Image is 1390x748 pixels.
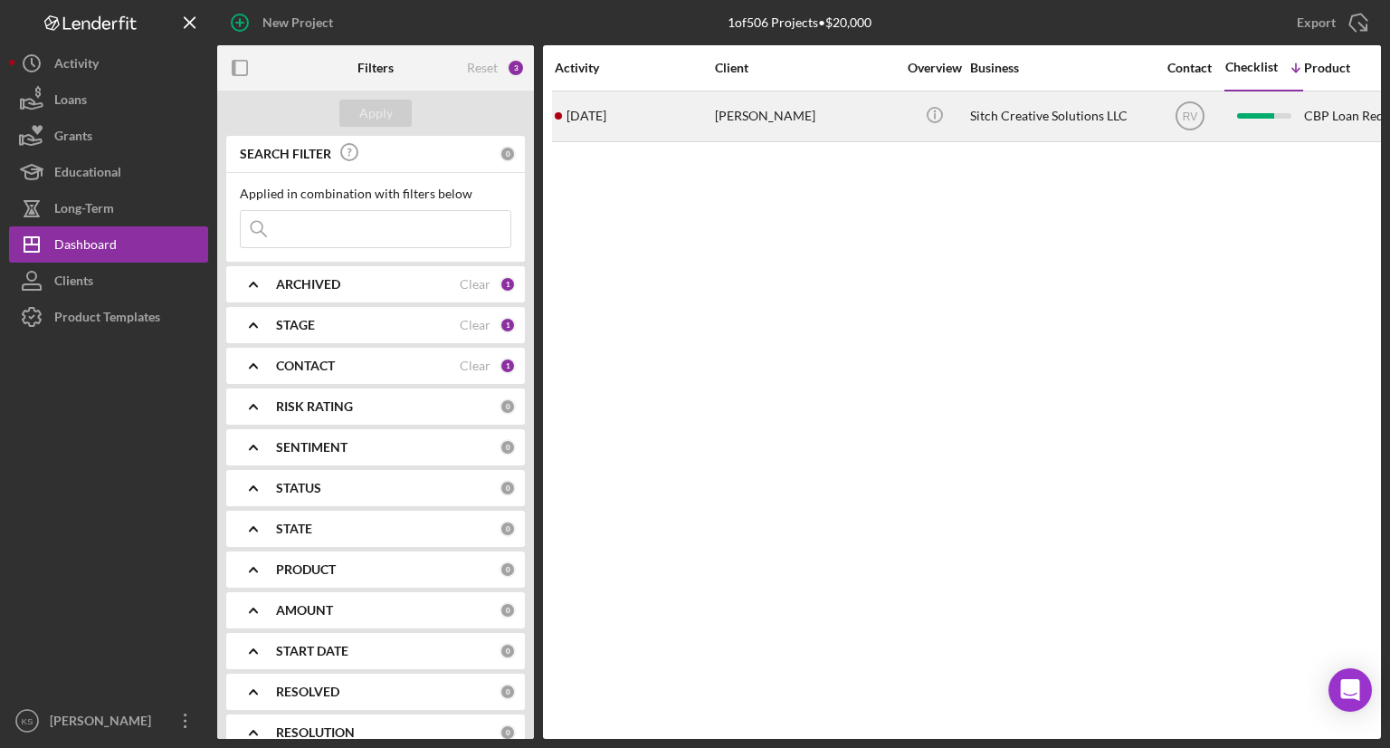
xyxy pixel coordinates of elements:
[45,703,163,743] div: [PERSON_NAME]
[1297,5,1336,41] div: Export
[715,61,896,75] div: Client
[54,190,114,231] div: Long-Term
[276,644,348,658] b: START DATE
[500,146,516,162] div: 0
[500,602,516,619] div: 0
[276,359,335,373] b: CONTACT
[500,643,516,659] div: 0
[9,154,208,190] button: Educational
[9,118,208,154] button: Grants
[262,5,333,41] div: New Project
[500,317,516,333] div: 1
[240,147,331,161] b: SEARCH FILTER
[500,398,516,415] div: 0
[728,15,871,30] div: 1 of 506 Projects • $20,000
[22,716,33,726] text: KS
[359,100,393,127] div: Apply
[500,561,516,578] div: 0
[276,277,340,292] b: ARCHIVED
[500,358,516,374] div: 1
[467,61,498,75] div: Reset
[217,5,351,41] button: New Project
[54,226,117,267] div: Dashboard
[9,226,208,263] button: Dashboard
[9,82,208,118] button: Loans
[500,521,516,537] div: 0
[276,562,336,577] b: PRODUCT
[276,522,312,536] b: STATE
[357,61,394,75] b: Filters
[54,82,87,122] div: Loans
[1225,60,1278,74] div: Checklist
[500,724,516,741] div: 0
[276,685,339,699] b: RESOLVED
[276,603,333,618] b: AMOUNT
[500,276,516,292] div: 1
[970,61,1151,75] div: Business
[500,684,516,700] div: 0
[970,92,1151,140] div: Sitch Creative Solutions LLC
[1182,110,1196,123] text: RV
[500,480,516,496] div: 0
[276,318,315,332] b: STAGE
[507,59,525,77] div: 3
[1279,5,1381,41] button: Export
[900,61,968,75] div: Overview
[276,725,355,740] b: RESOLUTION
[54,154,121,195] div: Educational
[54,299,160,340] div: Product Templates
[500,439,516,456] div: 0
[54,118,92,158] div: Grants
[276,440,347,455] b: SENTIMENT
[54,45,99,86] div: Activity
[339,100,412,127] button: Apply
[460,359,490,373] div: Clear
[1328,668,1372,712] div: Open Intercom Messenger
[9,190,208,226] button: Long-Term
[460,277,490,292] div: Clear
[715,92,896,140] div: [PERSON_NAME]
[9,299,208,335] button: Product Templates
[276,481,321,495] b: STATUS
[9,703,208,739] button: KS[PERSON_NAME]
[1156,61,1223,75] div: Contact
[9,45,208,82] button: Activity
[9,263,208,299] button: Clients
[240,187,511,201] div: Applied in combination with filters below
[460,318,490,332] div: Clear
[276,399,353,414] b: RISK RATING
[54,263,93,303] div: Clients
[566,109,606,123] time: 2025-08-08 22:03
[555,61,713,75] div: Activity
